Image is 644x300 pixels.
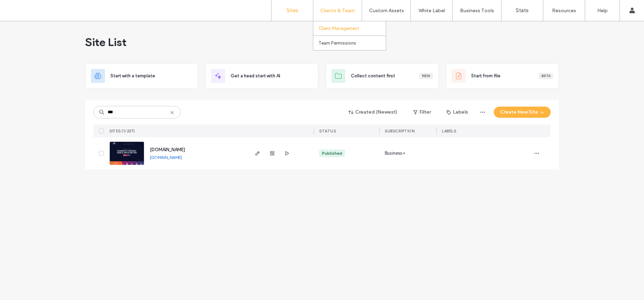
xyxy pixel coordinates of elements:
span: SITES (1/237) [109,129,135,133]
span: Site List [85,35,127,49]
span: Start from file [471,72,500,79]
div: Get a head start with AI [205,63,319,89]
div: Beta [539,73,553,79]
a: [DOMAIN_NAME] [150,155,182,160]
a: [DOMAIN_NAME] [150,147,185,152]
button: Create New Site [494,107,551,118]
span: Collect content first [351,72,395,79]
div: Published [322,150,342,156]
span: Business+ [385,150,405,157]
label: Team Permissions [319,40,356,46]
button: Filter [406,107,438,118]
a: Client Management [319,21,386,36]
span: Get a head start with AI [231,72,280,79]
button: Created (Newest) [343,107,404,118]
span: STATUS [319,129,336,133]
span: Start with a template [110,72,155,79]
a: Team Permissions [319,36,386,50]
label: Resources [552,8,576,14]
label: Business Tools [460,8,494,14]
div: Start from fileBeta [446,63,559,89]
div: Start with a template [85,63,198,89]
label: White Label [419,8,445,14]
button: Labels [440,107,474,118]
div: New [419,73,433,79]
span: SUBSCRIPTION [385,129,414,133]
span: LABELS [442,129,456,133]
label: Help [597,8,608,14]
label: Stats [516,7,529,14]
label: Clients & Team [320,8,355,14]
span: Help [16,5,30,11]
label: Client Management [319,26,359,31]
label: Sites [286,7,298,14]
label: Custom Assets [369,8,404,14]
div: Collect content firstNew [325,63,439,89]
